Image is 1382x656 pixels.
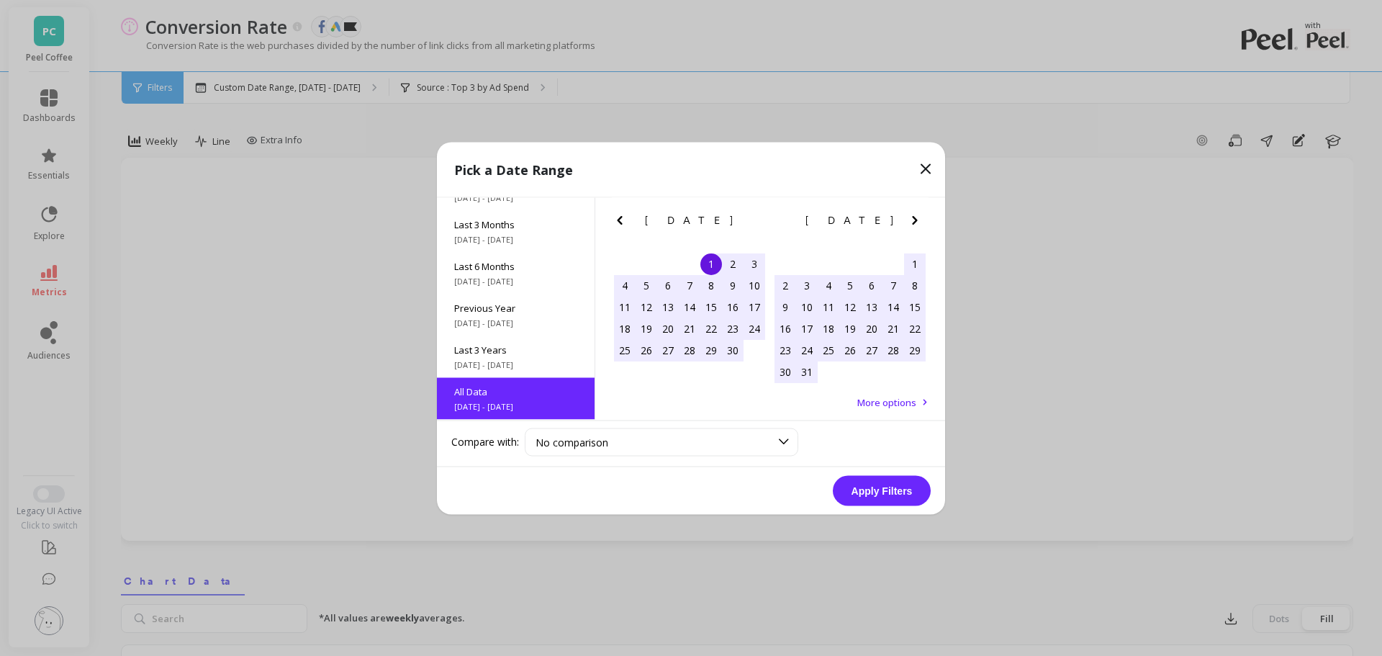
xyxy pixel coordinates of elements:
div: Choose Monday, July 31st, 2017 [796,361,818,382]
div: Choose Friday, June 2nd, 2017 [722,253,744,274]
div: Choose Saturday, July 15th, 2017 [904,296,926,318]
div: Choose Friday, July 7th, 2017 [882,274,904,296]
div: Choose Tuesday, July 18th, 2017 [818,318,839,339]
div: Choose Saturday, July 22nd, 2017 [904,318,926,339]
span: No comparison [536,435,608,449]
span: Last 3 Years [454,343,577,356]
span: All Data [454,385,577,397]
div: Choose Wednesday, June 21st, 2017 [679,318,700,339]
div: Choose Monday, July 17th, 2017 [796,318,818,339]
button: Next Month [746,211,769,234]
button: Messages [144,449,288,507]
span: More options [857,395,916,408]
span: Messages [191,485,241,495]
div: Choose Friday, June 23rd, 2017 [722,318,744,339]
span: [DATE] [645,214,735,225]
div: Choose Tuesday, July 11th, 2017 [818,296,839,318]
div: Choose Saturday, July 1st, 2017 [904,253,926,274]
h2: What are you looking for? [30,317,258,332]
div: Schedule a meeting with us: [30,397,258,412]
p: Hi [PERSON_NAME] 👋Welcome to [PERSON_NAME]! [29,102,259,176]
div: Choose Friday, June 16th, 2017 [722,296,744,318]
div: Choose Thursday, June 29th, 2017 [700,339,722,361]
span: [DATE] [805,214,895,225]
div: Choose Wednesday, July 5th, 2017 [839,274,861,296]
div: Choose Saturday, June 17th, 2017 [744,296,765,318]
p: Pick a Date Range [454,159,573,179]
button: Previous Month [772,211,795,234]
img: Profile image for Kateryna [196,23,225,52]
input: Search our documentation [30,338,230,367]
div: Choose Sunday, June 4th, 2017 [614,274,636,296]
div: Choose Friday, July 21st, 2017 [882,318,904,339]
p: How can we help you? [29,176,259,225]
button: Next Month [906,211,929,234]
div: Choose Monday, June 5th, 2017 [636,274,657,296]
button: Find a time [30,418,258,446]
label: Compare with: [451,435,519,449]
div: Choose Thursday, June 1st, 2017 [700,253,722,274]
div: Choose Tuesday, June 20th, 2017 [657,318,679,339]
button: Apply Filters [833,475,931,506]
div: Choose Thursday, July 27th, 2017 [861,339,882,361]
div: Choose Saturday, June 10th, 2017 [744,274,765,296]
span: Last 6 Months [454,259,577,272]
div: Choose Sunday, July 2nd, 2017 [774,274,796,296]
div: Choose Tuesday, July 4th, 2017 [818,274,839,296]
div: Choose Sunday, July 16th, 2017 [774,318,796,339]
div: Choose Wednesday, July 26th, 2017 [839,339,861,361]
div: Choose Thursday, June 15th, 2017 [700,296,722,318]
div: Choose Wednesday, June 28th, 2017 [679,339,700,361]
div: Choose Monday, June 19th, 2017 [636,318,657,339]
div: Choose Sunday, June 25th, 2017 [614,339,636,361]
img: logo [29,27,52,50]
div: month 2017-06 [614,253,765,361]
div: Choose Saturday, June 3rd, 2017 [744,253,765,274]
div: Choose Wednesday, June 7th, 2017 [679,274,700,296]
div: Choose Monday, July 10th, 2017 [796,296,818,318]
div: Choose Sunday, July 23rd, 2017 [774,339,796,361]
div: Choose Saturday, July 29th, 2017 [904,339,926,361]
div: Choose Sunday, July 9th, 2017 [774,296,796,318]
div: Ask a question [30,255,241,270]
img: Profile image for Jordan [168,23,197,52]
span: Previous Year [454,301,577,314]
div: Choose Thursday, July 6th, 2017 [861,274,882,296]
div: Choose Friday, June 30th, 2017 [722,339,744,361]
span: [DATE] - [DATE] [454,317,577,328]
div: Choose Tuesday, June 6th, 2017 [657,274,679,296]
div: Close [248,23,274,49]
div: Choose Sunday, June 11th, 2017 [614,296,636,318]
div: Choose Tuesday, June 27th, 2017 [657,339,679,361]
div: Choose Thursday, June 8th, 2017 [700,274,722,296]
span: Last 3 Months [454,217,577,230]
div: Choose Thursday, July 20th, 2017 [861,318,882,339]
div: Choose Thursday, June 22nd, 2017 [700,318,722,339]
div: Choose Monday, June 26th, 2017 [636,339,657,361]
div: Choose Saturday, July 8th, 2017 [904,274,926,296]
div: Choose Friday, June 9th, 2017 [722,274,744,296]
div: Choose Tuesday, June 13th, 2017 [657,296,679,318]
div: Choose Wednesday, June 14th, 2017 [679,296,700,318]
button: Previous Month [611,211,634,234]
span: [DATE] - [DATE] [454,400,577,412]
div: AI Agent and team can help [30,270,241,285]
span: [DATE] - [DATE] [454,192,577,203]
div: Choose Tuesday, July 25th, 2017 [818,339,839,361]
div: Choose Monday, July 24th, 2017 [796,339,818,361]
div: month 2017-07 [774,253,926,382]
div: Choose Wednesday, July 12th, 2017 [839,296,861,318]
div: Ask a questionAI Agent and team can help [14,243,274,297]
div: Choose Friday, July 28th, 2017 [882,339,904,361]
div: Choose Sunday, June 18th, 2017 [614,318,636,339]
div: Choose Thursday, July 13th, 2017 [861,296,882,318]
button: Submit [230,338,258,367]
span: [DATE] - [DATE] [454,359,577,370]
div: Choose Sunday, July 30th, 2017 [774,361,796,382]
div: Choose Friday, July 14th, 2017 [882,296,904,318]
div: Choose Monday, July 3rd, 2017 [796,274,818,296]
span: [DATE] - [DATE] [454,275,577,287]
div: Choose Saturday, June 24th, 2017 [744,318,765,339]
div: Choose Wednesday, July 19th, 2017 [839,318,861,339]
span: Home [55,485,88,495]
